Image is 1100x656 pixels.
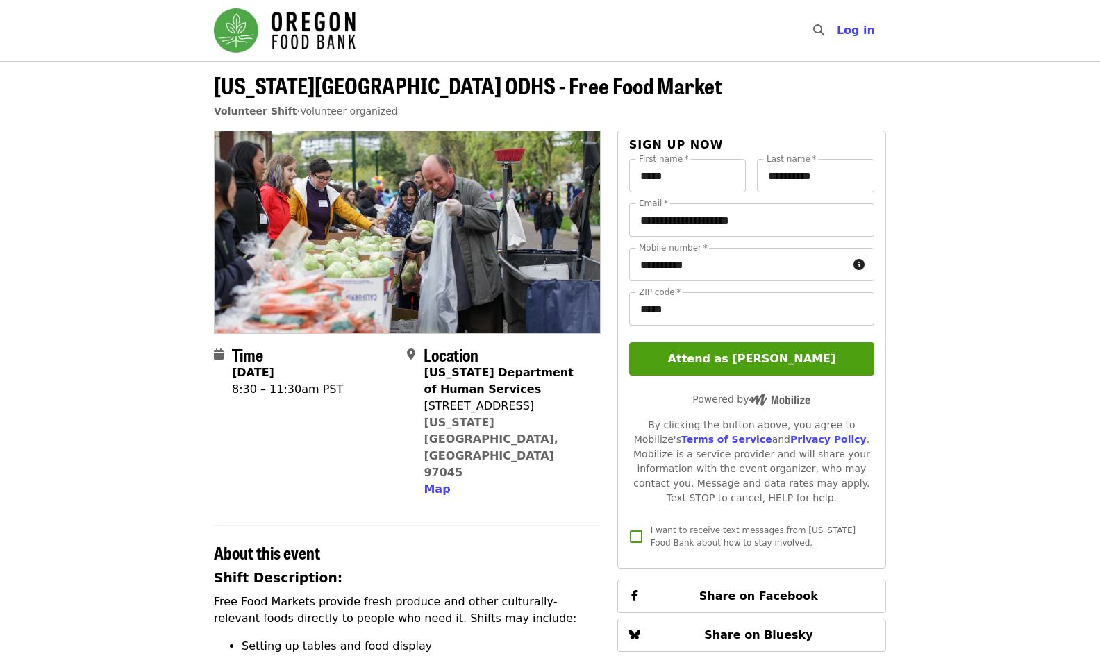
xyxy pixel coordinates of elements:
[651,525,856,548] span: I want to receive text messages from [US_STATE] Food Bank about how to stay involved.
[639,199,668,208] label: Email
[424,482,450,496] span: Map
[813,24,824,37] i: search icon
[214,69,722,101] span: [US_STATE][GEOGRAPHIC_DATA] ODHS - Free Food Market
[617,580,886,613] button: Share on Facebook
[214,348,224,361] i: calendar icon
[790,434,867,445] a: Privacy Policy
[629,203,874,237] input: Email
[424,398,589,414] div: [STREET_ADDRESS]
[424,416,558,479] a: [US_STATE][GEOGRAPHIC_DATA], [GEOGRAPHIC_DATA] 97045
[424,342,478,367] span: Location
[681,434,772,445] a: Terms of Service
[214,106,398,117] span: ·
[757,159,874,192] input: Last name
[232,381,343,398] div: 8:30 – 11:30am PST
[300,106,398,117] span: Volunteer organized
[214,569,601,588] h3: Shift Description:
[699,589,818,603] span: Share on Facebook
[629,292,874,326] input: ZIP code
[424,481,450,498] button: Map
[214,8,356,53] img: Oregon Food Bank - Home
[629,159,747,192] input: First name
[692,394,810,405] span: Powered by
[853,258,865,271] i: circle-info icon
[214,106,297,117] a: Volunteer Shift
[232,366,274,379] strong: [DATE]
[242,638,601,655] li: Setting up tables and food display
[214,594,601,627] p: Free Food Markets provide fresh produce and other culturally-relevant foods directly to people wh...
[833,14,844,47] input: Search
[826,17,886,44] button: Log in
[424,366,573,396] strong: [US_STATE] Department of Human Services
[629,138,724,151] span: Sign up now
[639,244,707,252] label: Mobile number
[232,342,263,367] span: Time
[767,155,816,163] label: Last name
[837,24,875,37] span: Log in
[704,628,813,641] span: Share on Bluesky
[749,394,810,406] img: Powered by Mobilize
[215,131,600,333] img: Oregon City ODHS - Free Food Market organized by Oregon Food Bank
[214,540,320,564] span: About this event
[629,248,848,281] input: Mobile number
[629,342,874,376] button: Attend as [PERSON_NAME]
[617,619,886,652] button: Share on Bluesky
[639,155,689,163] label: First name
[407,348,415,361] i: map-marker-alt icon
[639,288,681,296] label: ZIP code
[629,418,874,505] div: By clicking the button above, you agree to Mobilize's and . Mobilize is a service provider and wi...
